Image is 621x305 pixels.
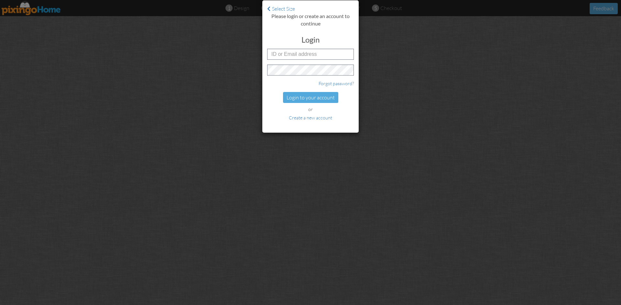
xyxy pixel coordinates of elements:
a: Create a new account [289,115,332,120]
div: Login to your account [283,92,338,103]
a: Forgot password? [319,81,354,86]
h3: Login [267,36,354,44]
div: or [267,106,354,113]
strong: Please login or create an account to continue [271,13,350,26]
a: Select Size [267,5,295,12]
input: ID or Email address [267,49,354,60]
